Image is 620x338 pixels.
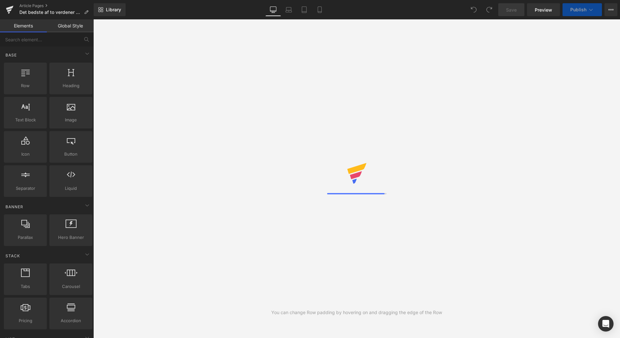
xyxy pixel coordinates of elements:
span: Image [51,117,90,123]
a: New Library [94,3,126,16]
span: Button [51,151,90,158]
a: Article Pages [19,3,94,8]
span: Heading [51,82,90,89]
a: Preview [527,3,560,16]
span: Publish [570,7,586,12]
div: You can change Row padding by hovering on and dragging the edge of the Row [271,309,442,316]
span: Tabs [6,283,45,290]
span: Icon [6,151,45,158]
span: Save [506,6,517,13]
button: Redo [483,3,496,16]
span: Hero Banner [51,234,90,241]
button: More [604,3,617,16]
button: Undo [467,3,480,16]
span: Parallax [6,234,45,241]
span: Row [6,82,45,89]
a: Desktop [265,3,281,16]
span: Liquid [51,185,90,192]
button: Publish [563,3,602,16]
span: Stack [5,253,21,259]
span: Library [106,7,121,13]
span: Text Block [6,117,45,123]
span: Det bedste af to verdener - Casio & [PERSON_NAME] [19,10,81,15]
span: Carousel [51,283,90,290]
span: Pricing [6,317,45,324]
span: Banner [5,204,24,210]
span: Base [5,52,17,58]
span: Preview [535,6,552,13]
a: Tablet [296,3,312,16]
span: Separator [6,185,45,192]
a: Mobile [312,3,327,16]
a: Global Style [47,19,94,32]
span: Accordion [51,317,90,324]
a: Laptop [281,3,296,16]
div: Open Intercom Messenger [598,316,614,332]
